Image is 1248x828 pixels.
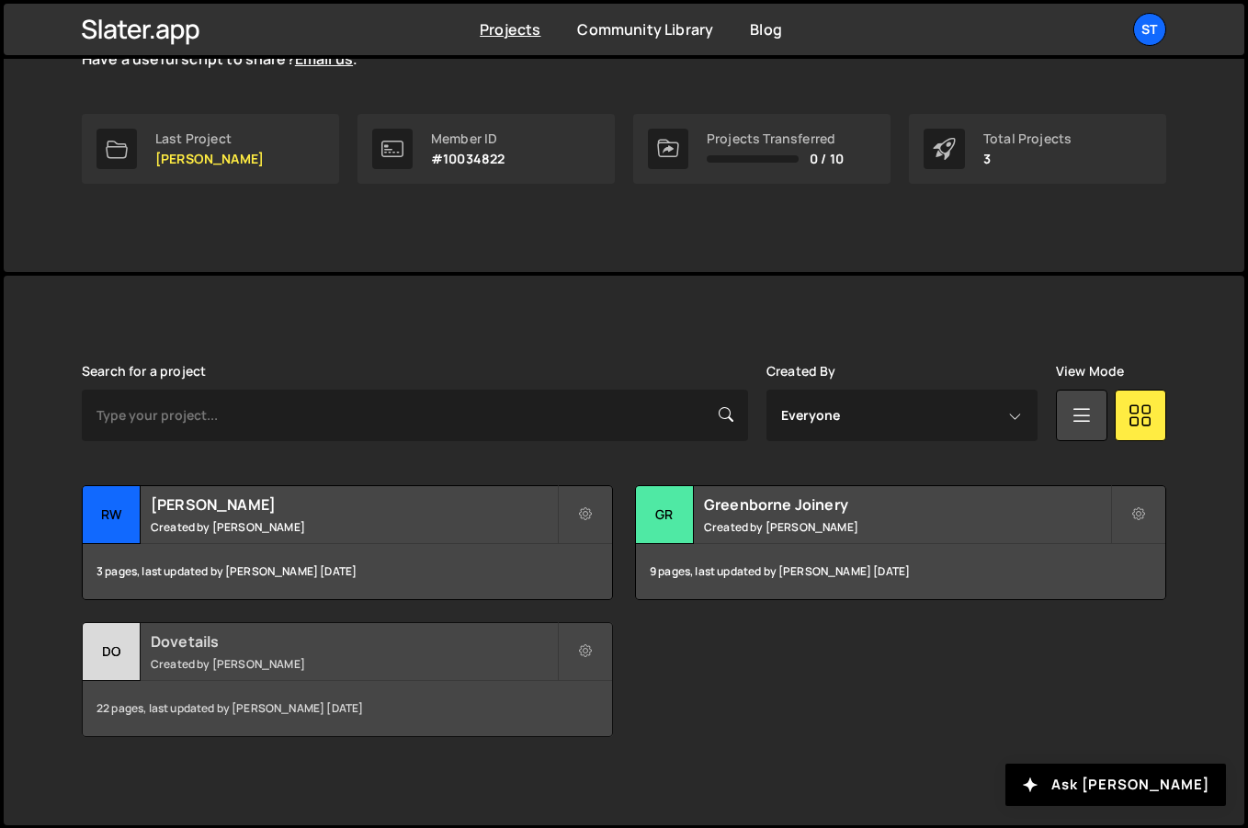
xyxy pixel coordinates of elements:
a: Email us [295,49,353,69]
div: 9 pages, last updated by [PERSON_NAME] [DATE] [636,544,1165,599]
div: RW [83,486,141,544]
h2: Greenborne Joinery [704,494,1110,515]
p: 3 [983,152,1072,166]
div: Projects Transferred [707,131,844,146]
a: Do Dovetails Created by [PERSON_NAME] 22 pages, last updated by [PERSON_NAME] [DATE] [82,622,613,737]
input: Type your project... [82,390,748,441]
div: Do [83,623,141,681]
a: St [1133,13,1166,46]
label: Search for a project [82,364,206,379]
small: Created by [PERSON_NAME] [151,656,557,672]
div: Gr [636,486,694,544]
div: Member ID [431,131,505,146]
label: View Mode [1056,364,1124,379]
button: Ask [PERSON_NAME] [1005,764,1226,806]
div: 3 pages, last updated by [PERSON_NAME] [DATE] [83,544,612,599]
label: Created By [766,364,836,379]
div: Last Project [155,131,264,146]
a: RW [PERSON_NAME] Created by [PERSON_NAME] 3 pages, last updated by [PERSON_NAME] [DATE] [82,485,613,600]
small: Created by [PERSON_NAME] [151,519,557,535]
a: Community Library [577,19,713,40]
p: [PERSON_NAME] [155,152,264,166]
h2: [PERSON_NAME] [151,494,557,515]
a: Blog [750,19,782,40]
a: Projects [480,19,540,40]
small: Created by [PERSON_NAME] [704,519,1110,535]
a: Last Project [PERSON_NAME] [82,114,339,184]
a: Gr Greenborne Joinery Created by [PERSON_NAME] 9 pages, last updated by [PERSON_NAME] [DATE] [635,485,1166,600]
h2: Dovetails [151,631,557,652]
div: 22 pages, last updated by [PERSON_NAME] [DATE] [83,681,612,736]
div: Total Projects [983,131,1072,146]
p: #10034822 [431,152,505,166]
span: 0 / 10 [810,152,844,166]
